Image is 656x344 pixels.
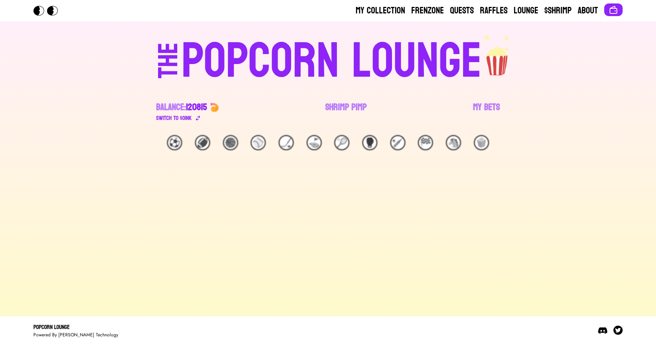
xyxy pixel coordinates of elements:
[186,99,207,115] span: 120815
[609,5,618,15] img: Connect wallet
[474,135,489,150] div: 🍿
[307,135,322,150] div: ⛳️
[155,43,182,94] div: THE
[362,135,377,150] div: 🥊
[251,135,266,150] div: ⚾️
[514,5,538,17] a: Lounge
[390,135,405,150] div: 🏏
[156,114,192,123] div: Switch to $ OINK
[279,135,294,150] div: 🏒
[411,5,444,17] a: Frenzone
[544,5,572,17] a: $Shrimp
[33,323,118,332] div: Popcorn Lounge
[223,135,238,150] div: 🏀
[356,5,405,17] a: My Collection
[418,135,433,150] div: 🏁
[480,5,508,17] a: Raffles
[92,34,564,86] a: THEPOPCORN LOUNGEpopcorn
[482,34,513,77] img: popcorn
[33,6,64,16] img: Popcorn
[210,103,219,112] img: 🍤
[167,135,182,150] div: ⚽️
[473,101,500,123] a: My Bets
[446,135,461,150] div: 🐴
[334,135,349,150] div: 🎾
[578,5,598,17] a: About
[181,37,482,86] div: POPCORN LOUNGE
[325,101,367,123] a: Shrimp Pimp
[33,332,118,338] div: Powered By [PERSON_NAME] Technology
[613,326,623,335] img: Twitter
[156,101,207,114] div: Balance:
[598,326,607,335] img: Discord
[450,5,474,17] a: Quests
[195,135,210,150] div: 🏈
